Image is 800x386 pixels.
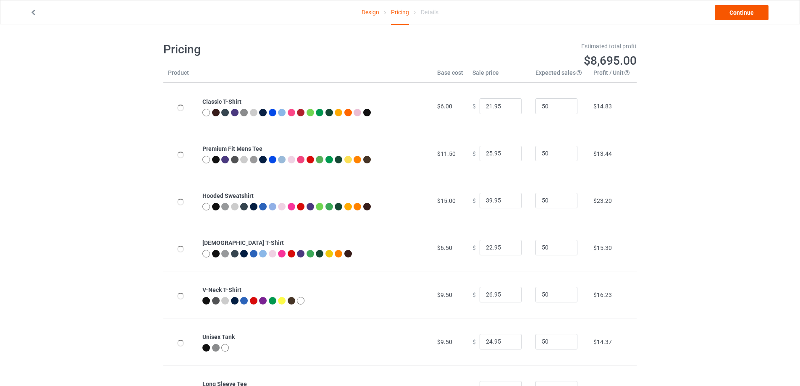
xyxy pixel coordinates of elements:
b: Hooded Sweatshirt [202,192,254,199]
span: $15.30 [593,244,612,251]
b: Classic T-Shirt [202,98,241,105]
h1: Pricing [163,42,394,57]
span: $9.50 [437,291,452,298]
span: $14.83 [593,103,612,110]
th: Expected sales [531,68,589,83]
th: Sale price [468,68,531,83]
img: heather_texture.png [240,109,248,116]
th: Profit / Unit [589,68,637,83]
span: $6.00 [437,103,452,110]
div: Details [421,0,438,24]
b: V-Neck T-Shirt [202,286,241,293]
b: [DEMOGRAPHIC_DATA] T-Shirt [202,239,284,246]
span: $ [472,103,476,110]
span: $ [472,338,476,345]
span: $23.20 [593,197,612,204]
span: $ [472,197,476,204]
span: $6.50 [437,244,452,251]
span: $ [472,244,476,251]
span: $11.50 [437,150,456,157]
img: heather_texture.png [250,156,257,163]
div: Pricing [391,0,409,25]
span: $14.37 [593,339,612,345]
a: Continue [715,5,769,20]
th: Base cost [433,68,468,83]
b: Unisex Tank [202,333,235,340]
span: $8,695.00 [584,54,637,68]
div: Estimated total profit [406,42,637,50]
th: Product [163,68,198,83]
span: $ [472,291,476,298]
b: Premium Fit Mens Tee [202,145,262,152]
span: $9.50 [437,339,452,345]
span: $16.23 [593,291,612,298]
span: $13.44 [593,150,612,157]
img: heather_texture.png [212,344,220,352]
a: Design [362,0,379,24]
span: $ [472,150,476,157]
span: $15.00 [437,197,456,204]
